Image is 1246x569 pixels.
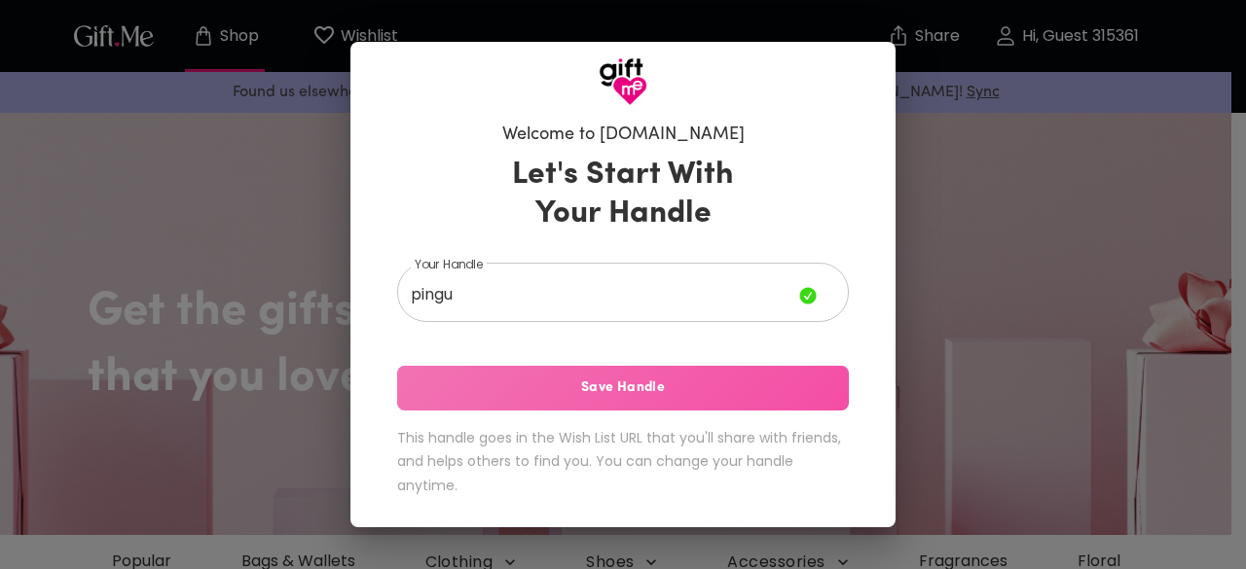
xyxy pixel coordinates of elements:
img: GiftMe Logo [599,57,647,106]
h6: Welcome to [DOMAIN_NAME] [502,124,745,147]
button: Save Handle [397,366,849,410]
h6: This handle goes in the Wish List URL that you'll share with friends, and helps others to find yo... [397,426,849,498]
span: Save Handle [397,377,849,399]
h3: Let's Start With Your Handle [488,156,758,233]
input: Your Handle [397,267,799,322]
